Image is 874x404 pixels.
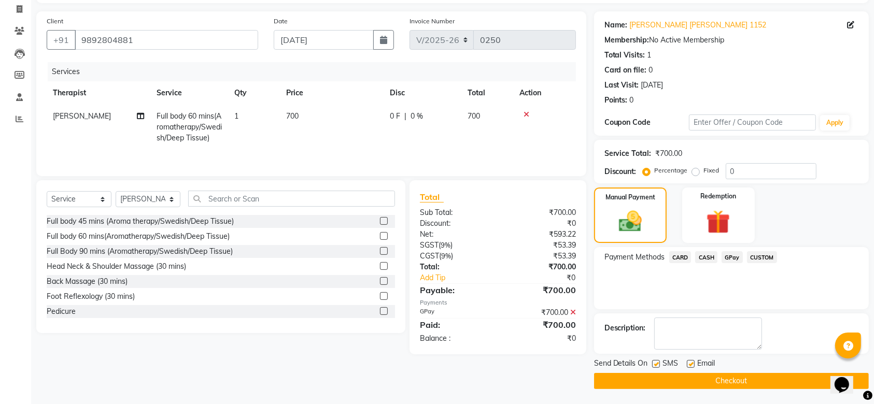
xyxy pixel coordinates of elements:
span: CGST [420,251,439,261]
div: Head Neck & Shoulder Massage (30 mins) [47,261,186,272]
th: Action [513,81,576,105]
div: Card on file: [604,65,647,76]
span: 700 [286,111,299,121]
div: Membership: [604,35,650,46]
label: Redemption [700,192,736,201]
div: Services [48,62,584,81]
div: ( ) [412,240,498,251]
th: Therapist [47,81,150,105]
span: 9% [441,241,450,249]
div: Total Visits: [604,50,645,61]
div: ₹700.00 [498,284,583,296]
span: Total [420,192,444,203]
div: ₹700.00 [656,148,683,159]
div: Full Body 90 mins (Aromatherapy/Swedish/Deep Tissue) [47,246,233,257]
div: Payable: [412,284,498,296]
div: ₹700.00 [498,307,583,318]
div: Net: [412,229,498,240]
img: _gift.svg [699,207,738,237]
span: [PERSON_NAME] [53,111,111,121]
div: Discount: [604,166,637,177]
span: Full body 60 mins(Aromatherapy/Swedish/Deep Tissue) [157,111,222,142]
a: Add Tip [412,272,512,283]
label: Client [47,17,63,26]
span: GPay [722,251,743,263]
span: 0 % [411,111,423,122]
div: Payments [420,298,576,307]
th: Disc [384,81,461,105]
div: ₹0 [498,218,583,229]
div: ( ) [412,251,498,262]
span: 1 [234,111,238,121]
button: +91 [47,30,76,50]
div: Full body 60 mins(Aromatherapy/Swedish/Deep Tissue) [47,231,230,242]
div: Last Visit: [604,80,639,91]
label: Percentage [655,166,688,175]
div: GPay [412,307,498,318]
div: Full body 45 mins (Aroma therapy/Swedish/Deep Tissue) [47,216,234,227]
span: Email [698,358,715,371]
div: Pedicure [47,306,76,317]
span: SGST [420,240,439,250]
iframe: chat widget [830,363,864,394]
button: Apply [820,115,850,131]
a: [PERSON_NAME] [PERSON_NAME] 1152 [630,20,767,31]
span: 700 [468,111,480,121]
div: Discount: [412,218,498,229]
label: Invoice Number [410,17,455,26]
div: Points: [604,95,628,106]
input: Enter Offer / Coupon Code [689,114,816,131]
span: 0 F [390,111,400,122]
div: Service Total: [604,148,652,159]
div: No Active Membership [604,35,858,46]
div: ₹593.22 [498,229,583,240]
div: ₹53.39 [498,251,583,262]
th: Qty [228,81,280,105]
div: Paid: [412,319,498,331]
div: [DATE] [641,80,664,91]
label: Date [274,17,288,26]
input: Search by Name/Mobile/Email/Code [75,30,258,50]
div: Coupon Code [604,117,689,128]
div: Back Massage (30 mins) [47,276,128,287]
span: Payment Methods [604,252,665,263]
label: Fixed [704,166,720,175]
th: Price [280,81,384,105]
div: Sub Total: [412,207,498,218]
div: 1 [647,50,652,61]
span: SMS [663,358,679,371]
th: Total [461,81,513,105]
img: _cash.svg [612,208,649,235]
div: Name: [604,20,628,31]
div: ₹53.39 [498,240,583,251]
div: 0 [630,95,634,106]
span: CASH [695,251,717,263]
div: ₹700.00 [498,207,583,218]
span: 9% [441,252,451,260]
th: Service [150,81,228,105]
div: Foot Reflexology (30 mins) [47,291,135,302]
span: CARD [669,251,692,263]
div: ₹0 [498,333,583,344]
div: ₹0 [512,272,584,283]
div: Balance : [412,333,498,344]
label: Manual Payment [605,193,655,202]
div: Description: [604,323,646,334]
div: 0 [649,65,653,76]
input: Search or Scan [188,191,395,207]
div: ₹700.00 [498,319,583,331]
div: Total: [412,262,498,272]
button: Checkout [594,373,869,389]
span: | [404,111,406,122]
span: CUSTOM [747,251,777,263]
span: Send Details On [594,358,648,371]
div: ₹700.00 [498,262,583,272]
